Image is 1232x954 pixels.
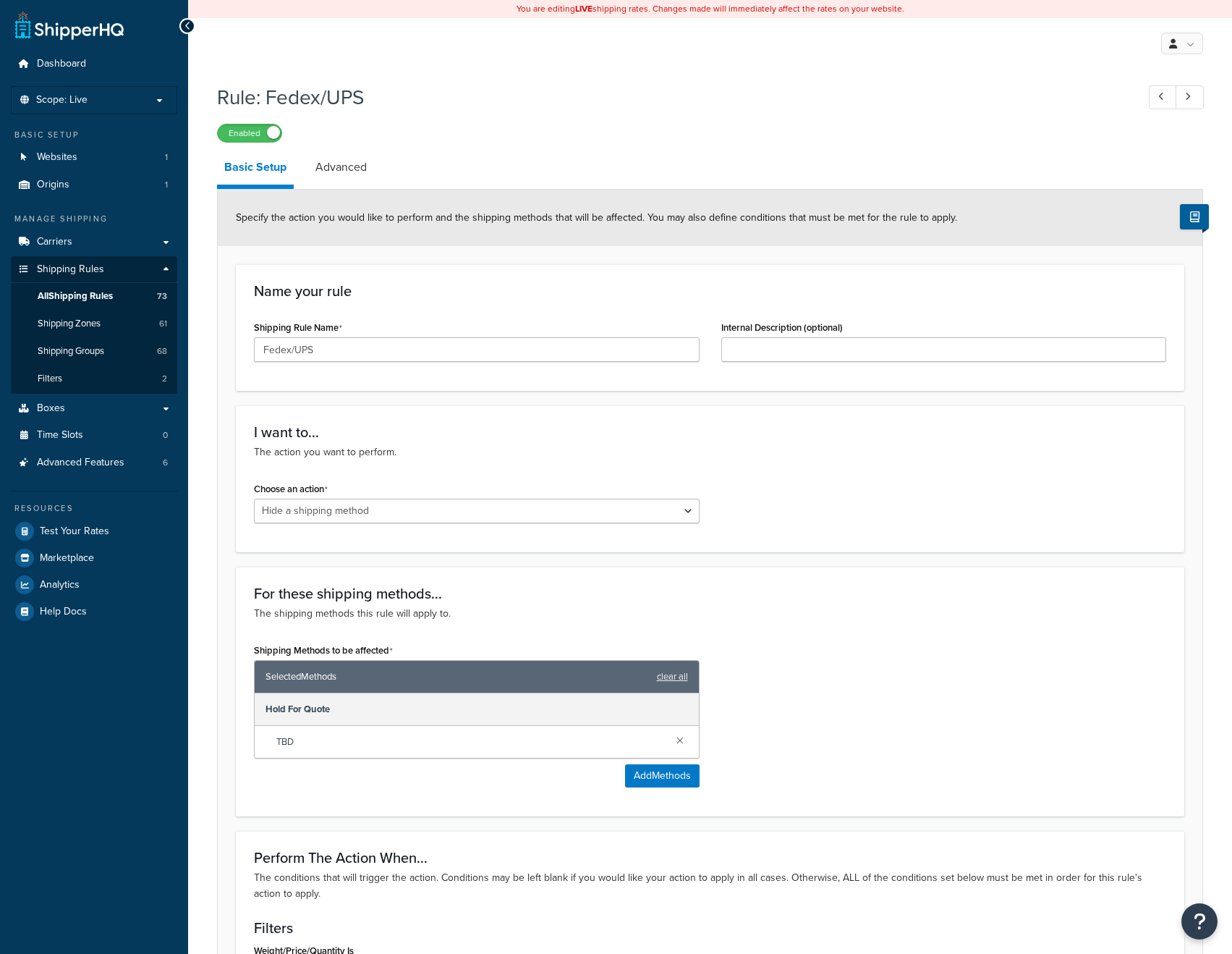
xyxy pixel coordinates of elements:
span: Selected Methods [265,667,650,687]
button: Open Resource Center [1181,903,1218,940]
a: AllShipping Rules73 [11,283,177,310]
span: 61 [159,318,167,330]
span: Specify the action you would like to perform and the shipping methods that will be affected. You ... [236,210,957,225]
li: Origins [11,172,177,198]
div: Basic Setup [11,129,177,141]
span: 73 [157,290,167,303]
a: Carriers [11,229,177,256]
h3: I want to... [254,424,1166,440]
span: 1 [165,179,168,191]
span: 0 [163,429,168,442]
a: Filters2 [11,366,177,392]
span: Shipping Rules [37,263,104,276]
a: Dashboard [11,51,177,77]
li: Time Slots [11,422,177,449]
span: TBD [276,732,665,752]
span: 6 [163,457,168,469]
button: AddMethods [625,764,700,788]
label: Internal Description (optional) [721,322,843,333]
div: Manage Shipping [11,213,177,225]
span: All Shipping Rules [38,290,113,303]
span: Analytics [40,579,80,591]
li: Websites [11,144,177,171]
b: LIVE [575,2,592,15]
a: Time Slots0 [11,422,177,449]
p: The action you want to perform. [254,444,1166,460]
a: clear all [657,667,688,687]
a: Test Your Rates [11,518,177,544]
li: Shipping Rules [11,256,177,394]
span: 68 [157,345,167,358]
span: 1 [165,151,168,164]
label: Shipping Rule Name [254,322,342,334]
span: Scope: Live [36,94,88,106]
a: Basic Setup [217,150,294,189]
a: Websites1 [11,144,177,171]
button: Show Help Docs [1180,204,1209,229]
a: Boxes [11,395,177,422]
span: Carriers [37,236,72,248]
div: Hold For Quote [255,693,699,726]
p: The shipping methods this rule will apply to. [254,606,1166,622]
a: Origins1 [11,172,177,198]
span: Advanced Features [37,457,124,469]
span: Shipping Groups [38,345,104,358]
span: Boxes [37,402,65,415]
span: Websites [37,151,77,164]
span: Dashboard [37,58,86,70]
span: Marketplace [40,552,94,565]
h3: Filters [254,920,1166,936]
h3: Name your rule [254,283,1166,299]
label: Shipping Methods to be affected [254,645,393,657]
label: Enabled [218,124,281,142]
li: Filters [11,366,177,392]
h1: Rule: Fedex/UPS [217,83,1122,111]
a: Advanced Features6 [11,449,177,476]
span: Origins [37,179,69,191]
span: 2 [162,373,167,385]
a: Shipping Zones61 [11,311,177,337]
span: Filters [38,373,62,385]
h3: Perform The Action When... [254,850,1166,866]
a: Help Docs [11,599,177,625]
a: Marketplace [11,545,177,571]
label: Choose an action [254,484,328,495]
p: The conditions that will trigger the action. Conditions may be left blank if you would like your ... [254,870,1166,902]
li: Advanced Features [11,449,177,476]
li: Shipping Zones [11,311,177,337]
span: Shipping Zones [38,318,101,330]
span: Test Your Rates [40,525,109,538]
span: Help Docs [40,606,87,618]
span: Time Slots [37,429,83,442]
h3: For these shipping methods... [254,586,1166,601]
a: Shipping Groups68 [11,338,177,365]
a: Next Record [1176,85,1204,109]
a: Previous Record [1149,85,1177,109]
div: Resources [11,502,177,515]
a: Analytics [11,572,177,598]
a: Shipping Rules [11,256,177,283]
a: Advanced [308,150,374,185]
li: Shipping Groups [11,338,177,365]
